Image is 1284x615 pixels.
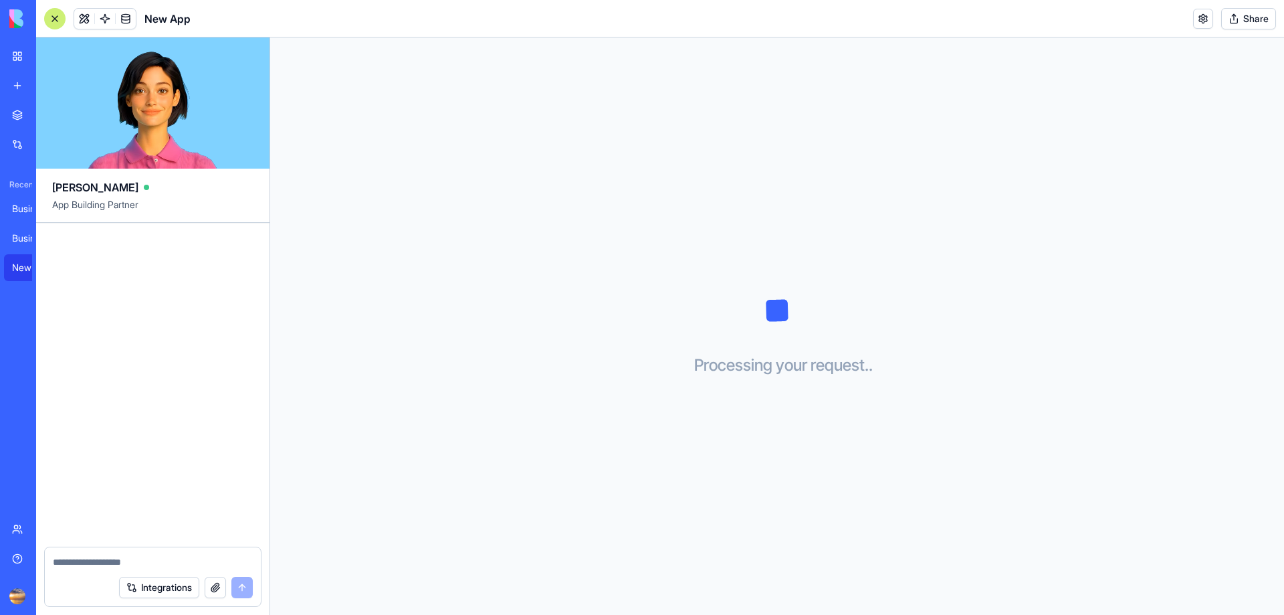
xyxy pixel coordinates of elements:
a: Business Command Center-1 [4,195,58,222]
div: New App [12,261,49,274]
span: Recent [4,179,32,190]
button: Share [1221,8,1276,29]
span: App Building Partner [52,198,253,222]
a: Business Command Center [4,225,58,252]
button: Integrations [119,577,199,598]
span: [PERSON_NAME] [52,179,138,195]
h1: New App [144,11,191,27]
img: ACg8ocITS3TDUYq4AfWM5-F7x6DCDXwDepHSOtlnKrYXL0UZ1VAnXEPBeQ=s96-c [9,588,25,604]
img: logo [9,9,92,28]
a: New App [4,254,58,281]
span: . [865,355,869,376]
span: . [869,355,873,376]
div: Business Command Center-1 [12,202,49,215]
h3: Processing your request [678,355,877,376]
div: Business Command Center [12,232,49,245]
